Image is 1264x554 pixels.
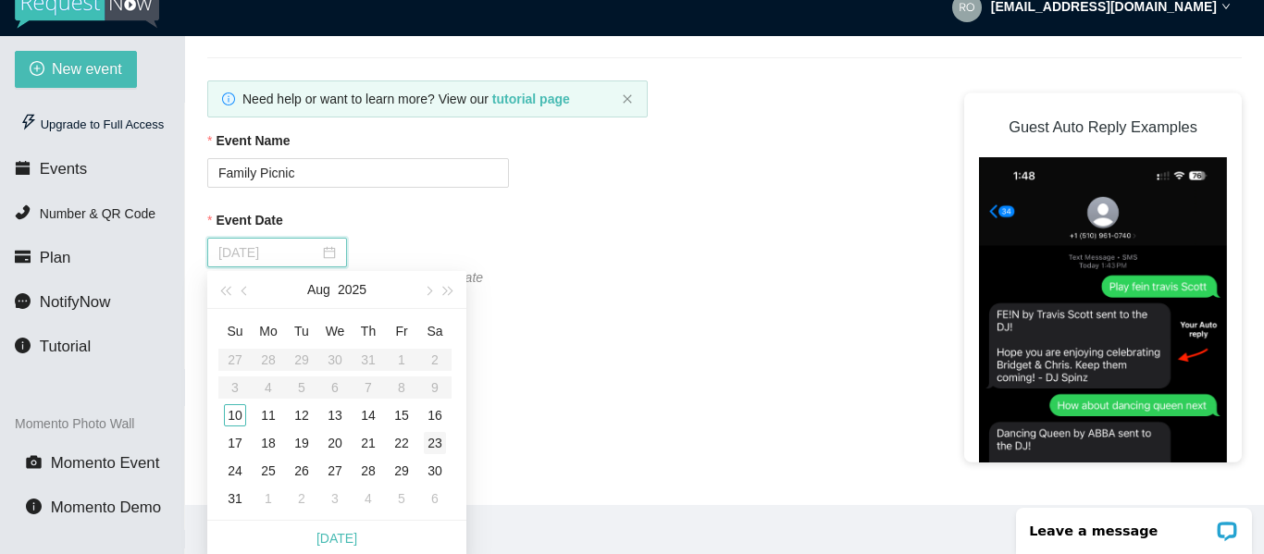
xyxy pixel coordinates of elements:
[352,457,385,485] td: 2025-08-28
[218,401,252,429] td: 2025-08-10
[338,271,366,308] button: 2025
[622,93,633,105] button: close
[40,206,155,221] span: Number & QR Code
[318,316,352,346] th: We
[51,454,160,472] span: Momento Event
[979,107,1227,146] h3: Guest Auto Reply Examples
[385,457,418,485] td: 2025-08-29
[224,432,246,454] div: 17
[218,429,252,457] td: 2025-08-17
[218,242,319,263] input: Select date
[257,460,279,482] div: 25
[385,429,418,457] td: 2025-08-22
[390,404,413,426] div: 15
[252,401,285,429] td: 2025-08-11
[252,457,285,485] td: 2025-08-25
[15,204,31,220] span: phone
[307,271,330,308] button: Aug
[218,485,252,512] td: 2025-08-31
[318,485,352,512] td: 2025-09-03
[390,487,413,510] div: 5
[324,487,346,510] div: 3
[15,338,31,353] span: info-circle
[252,316,285,346] th: Mo
[218,457,252,485] td: 2025-08-24
[424,404,446,426] div: 16
[15,249,31,265] span: credit-card
[357,487,379,510] div: 4
[390,460,413,482] div: 29
[40,293,110,311] span: NotifyNow
[242,92,570,106] span: Need help or want to learn more? View our
[357,404,379,426] div: 14
[257,432,279,454] div: 18
[418,401,452,429] td: 2025-08-16
[418,485,452,512] td: 2025-09-06
[424,460,446,482] div: 30
[385,401,418,429] td: 2025-08-15
[418,316,452,346] th: Sa
[418,457,452,485] td: 2025-08-30
[252,429,285,457] td: 2025-08-18
[324,404,346,426] div: 13
[40,338,91,355] span: Tutorial
[216,210,282,230] b: Event Date
[291,460,313,482] div: 26
[257,487,279,510] div: 1
[316,531,357,546] a: [DATE]
[15,293,31,309] span: message
[352,316,385,346] th: Th
[257,404,279,426] div: 11
[15,106,169,143] div: Upgrade to Full Access
[291,432,313,454] div: 19
[30,61,44,79] span: plus-circle
[252,485,285,512] td: 2025-09-01
[291,487,313,510] div: 2
[285,401,318,429] td: 2025-08-12
[1221,2,1231,11] span: down
[40,160,87,178] span: Events
[20,114,37,130] span: thunderbolt
[224,487,246,510] div: 31
[385,485,418,512] td: 2025-09-05
[418,429,452,457] td: 2025-08-23
[285,457,318,485] td: 2025-08-26
[26,499,42,514] span: info-circle
[26,454,42,470] span: camera
[324,432,346,454] div: 20
[216,130,290,151] b: Event Name
[424,487,446,510] div: 6
[424,432,446,454] div: 23
[492,92,570,106] a: tutorial page
[40,249,71,266] span: Plan
[224,460,246,482] div: 24
[318,429,352,457] td: 2025-08-20
[207,158,509,188] input: Janet's and Mark's Wedding
[15,51,137,88] button: plus-circleNew event
[15,160,31,176] span: calendar
[352,401,385,429] td: 2025-08-14
[1004,496,1264,554] iframe: LiveChat chat widget
[224,404,246,426] div: 10
[357,460,379,482] div: 28
[285,485,318,512] td: 2025-09-02
[390,432,413,454] div: 22
[318,457,352,485] td: 2025-08-27
[291,404,313,426] div: 12
[52,57,122,80] span: New event
[352,429,385,457] td: 2025-08-21
[285,429,318,457] td: 2025-08-19
[385,316,418,346] th: Fr
[222,92,235,105] span: info-circle
[357,432,379,454] div: 21
[51,499,161,516] span: Momento Demo
[352,485,385,512] td: 2025-09-04
[324,460,346,482] div: 27
[318,401,352,429] td: 2025-08-13
[218,316,252,346] th: Su
[285,316,318,346] th: Tu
